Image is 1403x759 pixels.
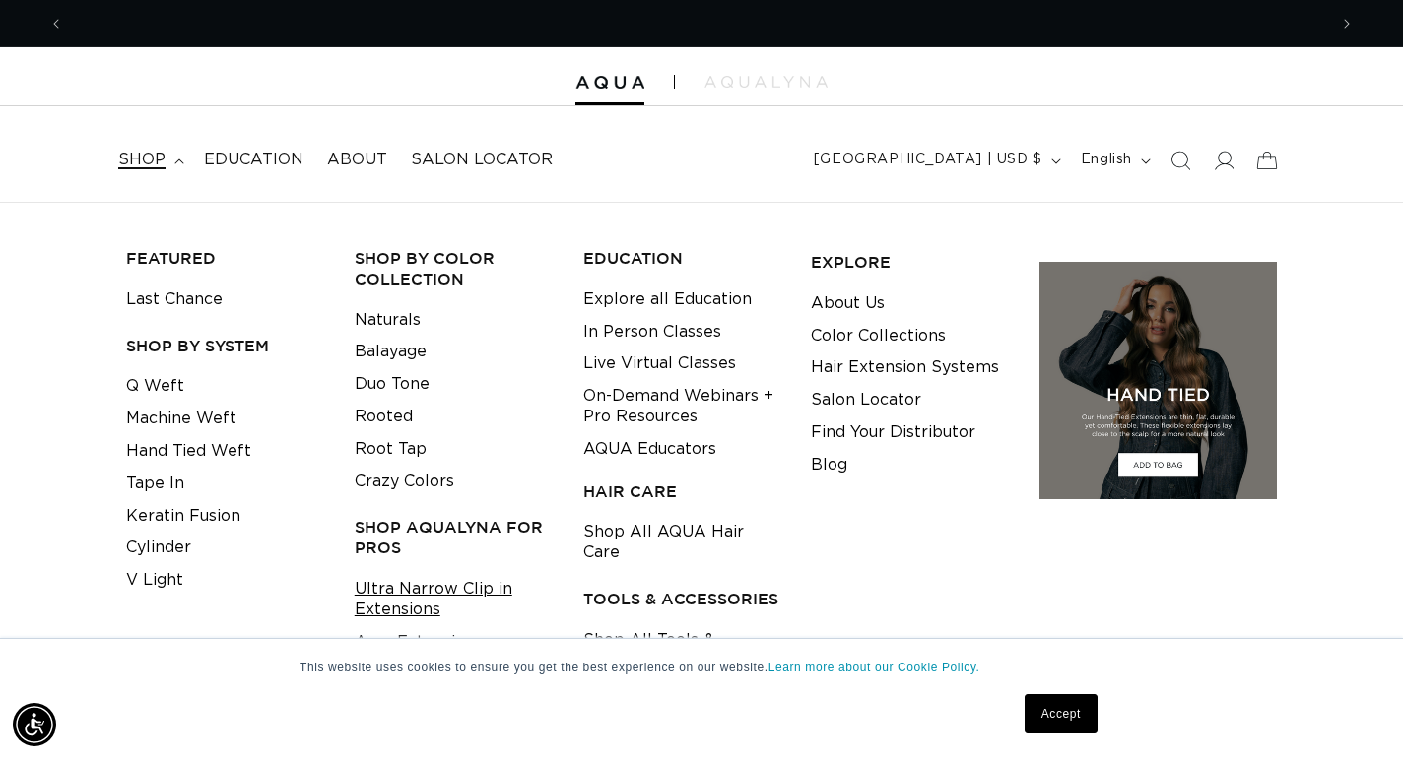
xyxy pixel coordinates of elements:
[126,500,240,533] a: Keratin Fusion
[13,703,56,746] div: Accessibility Menu
[126,336,324,356] h3: SHOP BY SYSTEM
[583,316,721,348] a: In Person Classes
[583,284,752,316] a: Explore all Education
[583,348,736,380] a: Live Virtual Classes
[704,76,828,88] img: aqualyna.com
[1304,664,1403,759] iframe: Chat Widget
[192,138,315,182] a: Education
[204,150,303,170] span: Education
[315,138,399,182] a: About
[126,532,191,564] a: Cylinder
[106,138,192,182] summary: shop
[583,433,716,466] a: AQUA Educators
[327,150,387,170] span: About
[811,416,975,449] a: Find Your Distributor
[126,468,184,500] a: Tape In
[126,248,324,269] h3: FEATURED
[126,403,236,435] a: Machine Weft
[355,336,427,368] a: Balayage
[126,370,184,403] a: Q Weft
[355,401,413,433] a: Rooted
[399,138,565,182] a: Salon Locator
[355,466,454,498] a: Crazy Colors
[583,481,781,502] h3: HAIR CARE
[355,573,553,626] a: Ultra Narrow Clip in Extensions
[575,76,644,90] img: Aqua Hair Extensions
[811,320,946,352] a: Color Collections
[355,433,427,466] a: Root Tap
[355,304,421,337] a: Naturals
[300,659,1103,676] p: This website uses cookies to ensure you get the best experience on our website.
[814,150,1042,170] span: [GEOGRAPHIC_DATA] | USD $
[1069,142,1159,179] button: English
[811,351,999,384] a: Hair Extension Systems
[355,248,553,289] h3: Shop by Color Collection
[811,449,847,481] a: Blog
[811,252,1009,273] h3: EXPLORE
[355,368,430,401] a: Duo Tone
[583,589,781,609] h3: TOOLS & ACCESSORIES
[355,626,483,659] a: Aura Extensions
[768,661,980,674] a: Learn more about our Cookie Policy.
[1325,5,1369,42] button: Next announcement
[126,564,183,597] a: V Light
[583,248,781,269] h3: EDUCATION
[1159,139,1202,182] summary: Search
[802,142,1069,179] button: [GEOGRAPHIC_DATA] | USD $
[583,516,781,569] a: Shop All AQUA Hair Care
[118,150,166,170] span: shop
[126,435,251,468] a: Hand Tied Weft
[811,384,921,416] a: Salon Locator
[355,517,553,558] h3: Shop AquaLyna for Pros
[34,5,78,42] button: Previous announcement
[126,284,223,316] a: Last Chance
[1081,150,1132,170] span: English
[411,150,553,170] span: Salon Locator
[811,287,885,320] a: About Us
[583,380,781,433] a: On-Demand Webinars + Pro Resources
[1025,694,1098,733] a: Accept
[583,624,781,677] a: Shop All Tools & Accessories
